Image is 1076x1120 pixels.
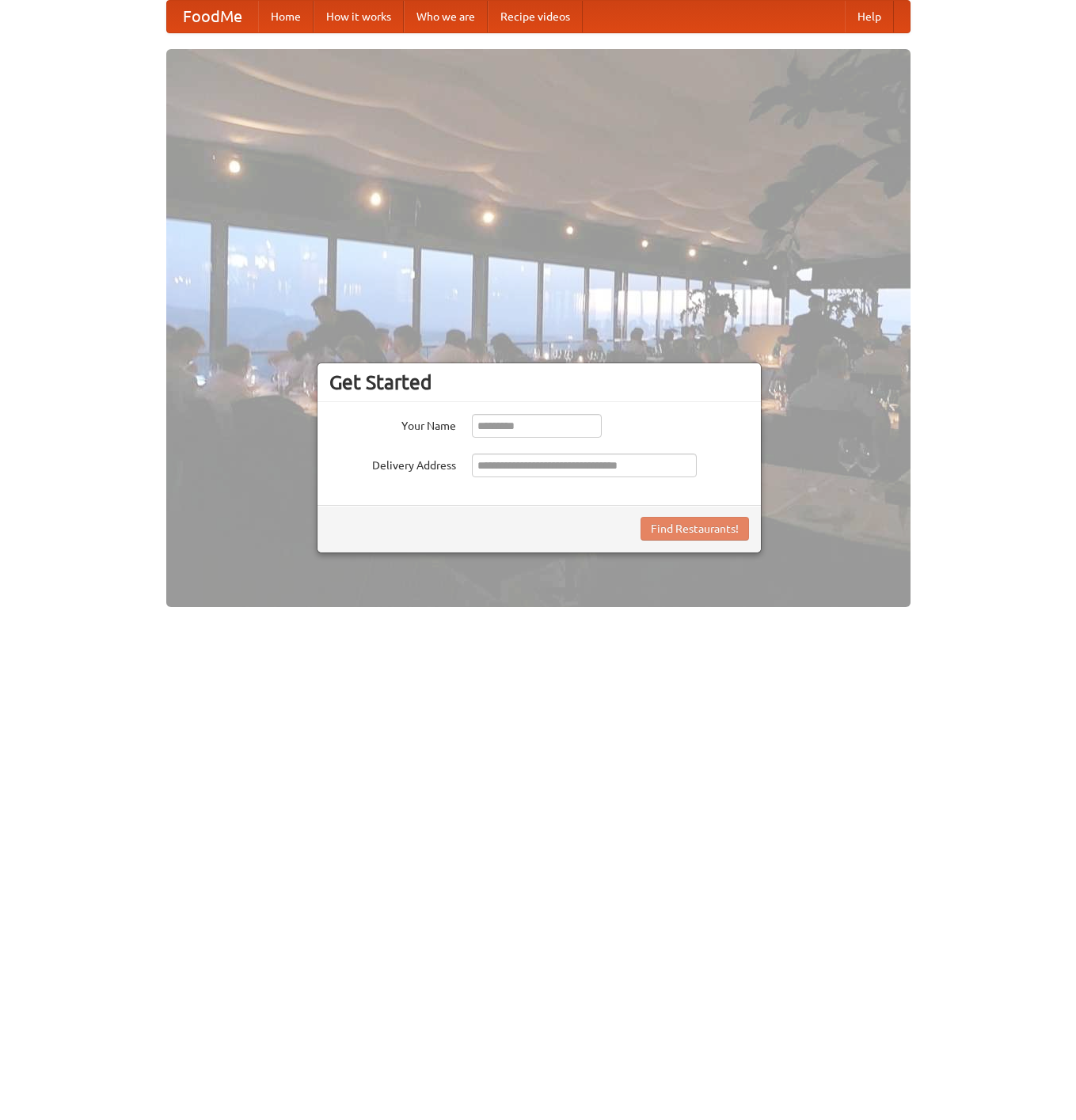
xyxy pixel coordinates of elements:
[488,1,583,32] a: Recipe videos
[329,370,749,394] h3: Get Started
[641,517,749,541] button: Find Restaurants!
[167,1,258,32] a: FoodMe
[258,1,314,32] a: Home
[329,414,456,434] label: Your Name
[314,1,404,32] a: How it works
[404,1,488,32] a: Who we are
[845,1,894,32] a: Help
[329,454,456,473] label: Delivery Address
